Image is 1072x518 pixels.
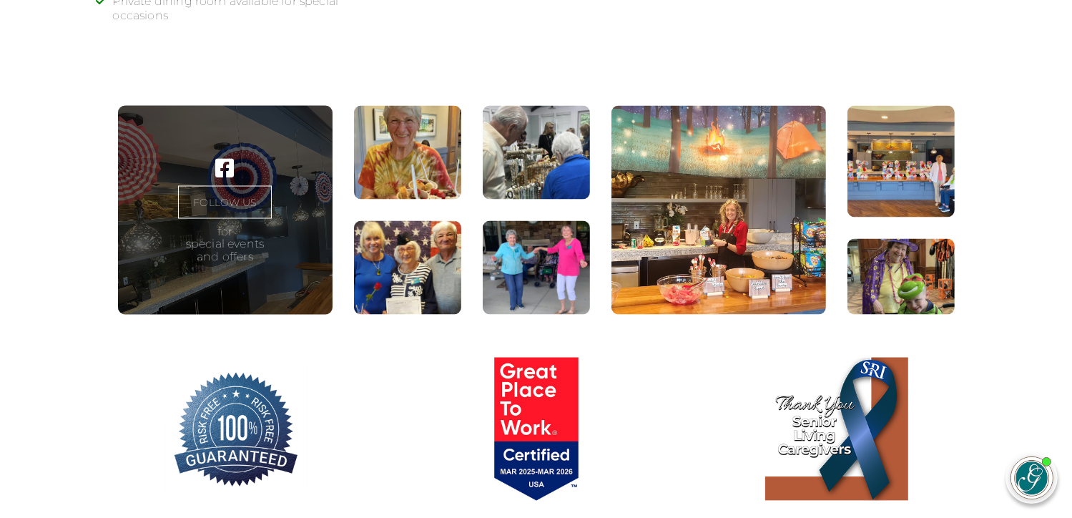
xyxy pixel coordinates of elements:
img: 100% Risk Free Guarantee [164,358,308,501]
p: for special events and offers [186,226,264,264]
a: FOLLOW US [178,186,271,219]
img: Thank You Senior Living Caregivers [765,358,908,501]
img: Great Place to Work [465,358,608,501]
a: Visit our ' . $platform_name . ' page [215,157,234,179]
a: Thank You Senior Living Caregivers [687,358,987,505]
img: avatar [1011,457,1053,499]
a: 100% Risk Free Guarantee [86,358,386,505]
a: Great Place to Work [386,358,687,505]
